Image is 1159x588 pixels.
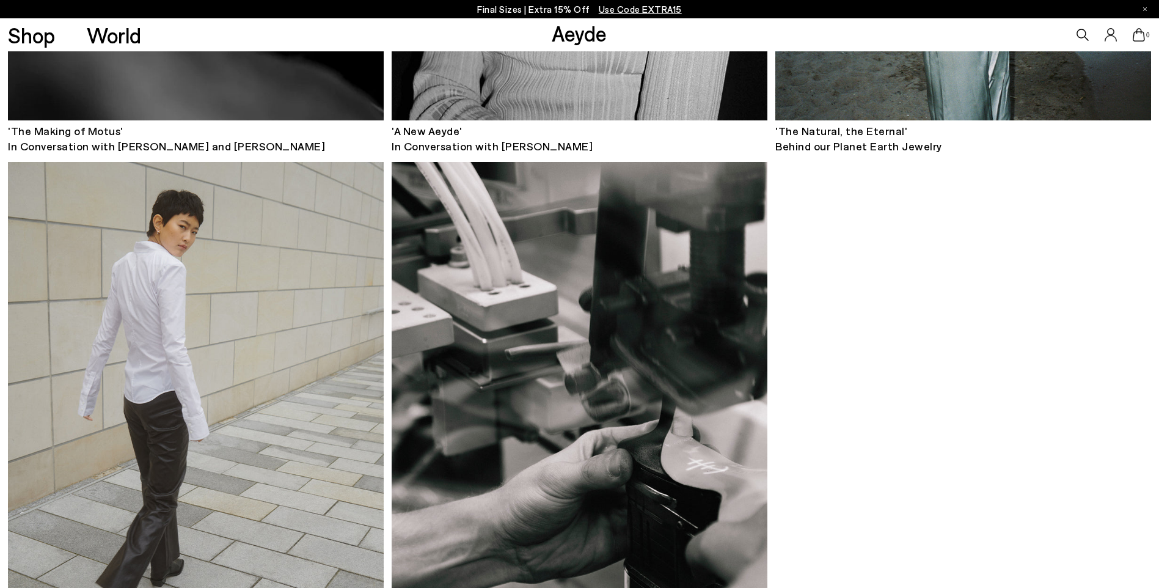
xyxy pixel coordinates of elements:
a: Aeyde [552,20,607,46]
span: 'The Making of Motus' In Conversation with [PERSON_NAME] and [PERSON_NAME] [8,124,325,153]
span: Navigate to /collections/ss25-final-sizes [599,4,682,15]
span: 'A New Aeyde' In Conversation with [PERSON_NAME] [392,124,593,153]
a: World [87,24,141,46]
span: 'The Natural, the Eternal' Behind our Planet Earth Jewelry [775,124,942,153]
span: 0 [1145,32,1151,39]
a: 0 [1133,28,1145,42]
p: Final Sizes | Extra 15% Off [477,2,682,17]
a: Shop [8,24,55,46]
